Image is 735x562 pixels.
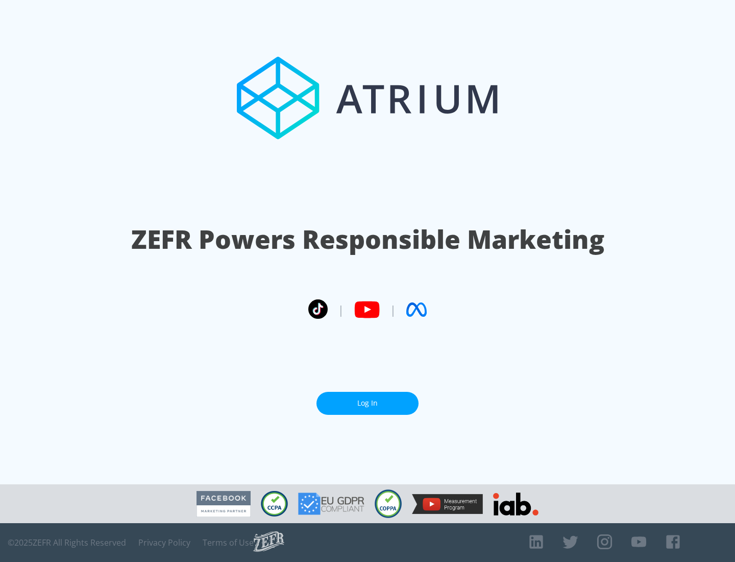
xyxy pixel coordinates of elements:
a: Terms of Use [203,537,254,548]
img: COPPA Compliant [375,489,402,518]
img: Facebook Marketing Partner [197,491,251,517]
a: Log In [316,392,419,415]
img: CCPA Compliant [261,491,288,517]
img: GDPR Compliant [298,493,364,515]
span: © 2025 ZEFR All Rights Reserved [8,537,126,548]
a: Privacy Policy [138,537,190,548]
img: YouTube Measurement Program [412,494,483,514]
span: | [390,302,396,317]
h1: ZEFR Powers Responsible Marketing [131,222,604,257]
img: IAB [493,493,538,516]
span: | [338,302,344,317]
